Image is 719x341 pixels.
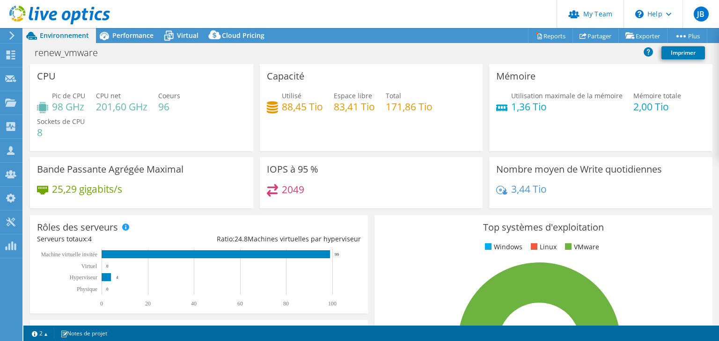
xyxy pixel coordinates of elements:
[694,7,709,22] span: JB
[618,29,668,43] a: Exporter
[282,91,301,100] span: Utilisé
[112,31,154,40] span: Performance
[511,91,623,100] span: Utilisation maximale de la mémoire
[30,48,112,58] h1: renew_vmware
[88,234,92,243] span: 4
[563,242,599,252] li: VMware
[222,31,264,40] span: Cloud Pricing
[572,29,619,43] a: Partager
[282,102,323,112] h4: 88,45 Tio
[40,31,89,40] span: Environnement
[496,164,662,174] h3: Nombre moyen de Write quotidiennes
[386,102,433,112] h4: 171,86 Tio
[52,102,85,112] h4: 98 GHz
[70,274,97,281] text: Hyperviseur
[483,242,522,252] li: Windows
[158,91,180,100] span: Coeurs
[145,300,151,307] text: 20
[96,91,121,100] span: CPU net
[116,275,118,280] text: 4
[54,327,114,339] a: Notes de projet
[52,184,122,194] h4: 25,29 gigabits/s
[496,71,536,81] h3: Mémoire
[267,164,318,174] h3: IOPS à 95 %
[106,287,109,291] text: 0
[37,117,85,126] span: Sockets de CPU
[335,252,339,257] text: 99
[177,31,198,40] span: Virtual
[237,300,243,307] text: 60
[52,91,85,100] span: Pic de CPU
[382,222,705,232] h3: Top systèmes d'exploitation
[386,91,401,100] span: Total
[77,286,97,292] text: Physique
[633,102,681,112] h4: 2,00 Tio
[661,46,705,59] a: Imprimer
[528,242,557,252] li: Linux
[100,300,103,307] text: 0
[25,327,54,339] a: 2
[334,102,375,112] h4: 83,41 Tio
[633,91,681,100] span: Mémoire totale
[199,234,361,244] div: Ratio: Machines virtuelles par hyperviseur
[81,263,97,269] text: Virtuel
[511,102,623,112] h4: 1,36 Tio
[96,102,147,112] h4: 201,60 GHz
[37,164,183,174] h3: Bande Passante Agrégée Maximal
[37,222,118,232] h3: Rôles des serveurs
[106,264,109,268] text: 0
[235,234,248,243] span: 24.8
[528,29,573,43] a: Reports
[667,29,707,43] a: Plus
[511,184,547,194] h4: 3,44 Tio
[41,251,97,258] tspan: Machine virtuelle invitée
[283,300,289,307] text: 80
[191,300,197,307] text: 40
[37,71,56,81] h3: CPU
[635,10,644,18] svg: \n
[37,127,85,138] h4: 8
[158,102,180,112] h4: 96
[334,91,372,100] span: Espace libre
[37,234,199,244] div: Serveurs totaux:
[328,300,337,307] text: 100
[282,184,304,195] h4: 2049
[267,71,304,81] h3: Capacité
